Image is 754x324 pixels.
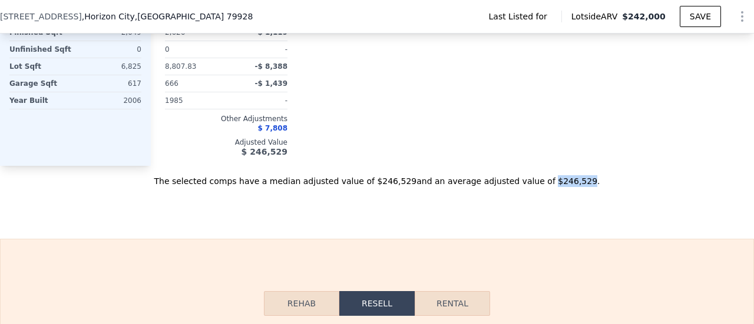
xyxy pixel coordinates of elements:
span: , Horizon City [82,11,253,22]
button: Show Options [730,5,754,28]
span: $ 7,808 [258,124,287,132]
div: Year Built [9,92,73,109]
button: Rental [415,291,490,316]
span: 666 [165,79,178,88]
div: 1985 [165,92,224,109]
div: Unfinished Sqft [9,41,73,58]
span: $242,000 [622,12,666,21]
div: 0 [78,41,141,58]
div: Lot Sqft [9,58,73,75]
div: 617 [78,75,141,92]
div: 2006 [78,92,141,109]
span: Lotside ARV [571,11,622,22]
button: Rehab [264,291,339,316]
button: SAVE [680,6,721,27]
div: Garage Sqft [9,75,73,92]
div: - [229,41,287,58]
div: Other Adjustments [165,114,287,123]
span: , [GEOGRAPHIC_DATA] 79928 [135,12,253,21]
button: Resell [339,291,415,316]
div: - [229,92,287,109]
span: -$ 1,439 [255,79,287,88]
div: Adjusted Value [165,138,287,147]
span: Last Listed for [489,11,552,22]
span: 0 [165,45,170,54]
span: $ 246,529 [242,147,287,156]
span: -$ 8,388 [255,62,287,71]
div: 6,825 [78,58,141,75]
span: 8,807.83 [165,62,196,71]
